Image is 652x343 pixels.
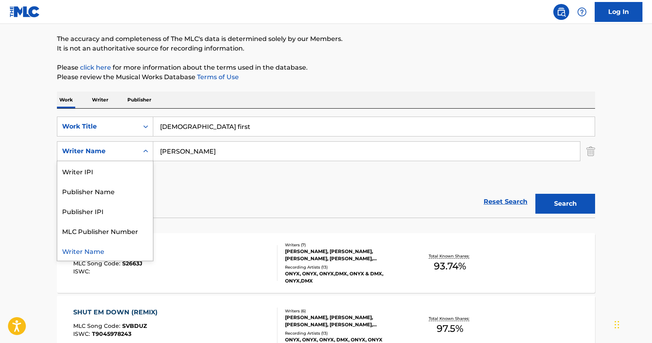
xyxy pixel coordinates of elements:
div: Help [574,4,590,20]
p: The accuracy and completeness of The MLC's data is determined solely by our Members. [57,34,595,44]
p: Please review the Musical Works Database [57,72,595,82]
iframe: Chat Widget [612,305,652,343]
p: It is not an authoritative source for recording information. [57,44,595,53]
span: T9045978243 [92,330,131,337]
div: Recording Artists ( 13 ) [285,330,405,336]
div: Publisher Name [57,181,153,201]
img: help [577,7,587,17]
p: Writer [90,92,111,108]
div: MLC Publisher Number [57,221,153,241]
img: search [556,7,566,17]
a: Log In [595,2,642,22]
a: Terms of Use [195,73,239,81]
p: Total Known Shares: [429,253,471,259]
p: Total Known Shares: [429,316,471,322]
span: SVBDUZ [122,322,147,329]
span: MLC Song Code : [73,322,122,329]
span: 93.74 % [434,259,466,273]
p: Publisher [125,92,154,108]
span: MLC Song Code : [73,260,122,267]
div: Writer Name [57,241,153,261]
span: ISWC : [73,330,92,337]
div: Writer Name [62,146,134,156]
a: Public Search [553,4,569,20]
a: click here [80,64,111,71]
div: Recording Artists ( 13 ) [285,264,405,270]
span: S2663J [122,260,143,267]
div: [PERSON_NAME], [PERSON_NAME], [PERSON_NAME], [PERSON_NAME], [PERSON_NAME], [PERSON_NAME], [PERSON... [285,248,405,262]
img: MLC Logo [10,6,40,18]
div: ONYX, ONYX, ONYX,DMX, ONYX & DMX, ONYX,DMX [285,270,405,285]
div: [PERSON_NAME], [PERSON_NAME], [PERSON_NAME], [PERSON_NAME], [PERSON_NAME], [PERSON_NAME] [285,314,405,328]
div: Writers ( 7 ) [285,242,405,248]
span: 97.5 % [437,322,463,336]
div: Writers ( 6 ) [285,308,405,314]
div: Drag [615,313,619,337]
p: Work [57,92,75,108]
img: Delete Criterion [586,141,595,161]
form: Search Form [57,117,595,218]
button: Search [535,194,595,214]
div: SHUT EM DOWN (REMIX) [73,308,162,317]
a: Reset Search [480,193,531,210]
a: SHUT EM DOWNMLC Song Code:S2663JISWC:Writers (7)[PERSON_NAME], [PERSON_NAME], [PERSON_NAME], [PER... [57,233,595,293]
p: Please for more information about the terms used in the database. [57,63,595,72]
div: Work Title [62,122,134,131]
span: ISWC : [73,268,92,275]
div: Publisher IPI [57,201,153,221]
div: Writer IPI [57,161,153,181]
